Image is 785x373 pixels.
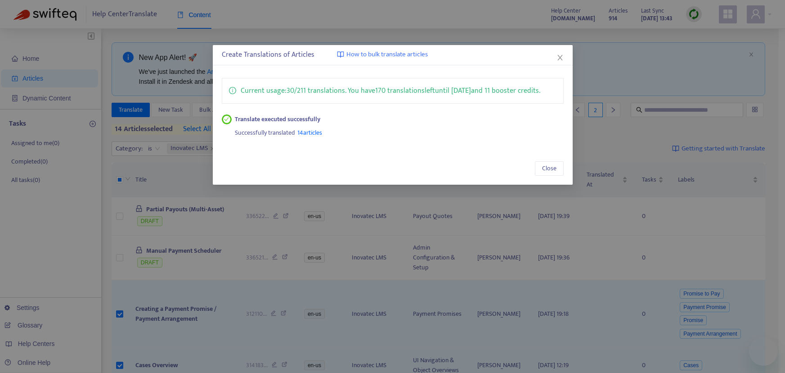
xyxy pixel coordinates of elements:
[241,85,540,96] p: Current usage: 30 / 211 translations . You have 170 translations left until [DATE] and 11 booster...
[229,85,236,94] span: info-circle
[346,50,428,60] span: How to bulk translate articles
[556,54,564,61] span: close
[555,53,565,63] button: Close
[235,124,564,138] div: Successfully translated
[224,117,229,122] span: check
[235,114,320,124] strong: Translate executed successfully
[535,161,564,176] button: Close
[749,337,778,366] iframe: Button to launch messaging window
[337,51,344,58] img: image-link
[542,164,556,173] span: Close
[222,50,564,60] div: Create Translations of Articles
[337,50,428,60] a: How to bulk translate articles
[297,127,322,138] span: 14 articles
